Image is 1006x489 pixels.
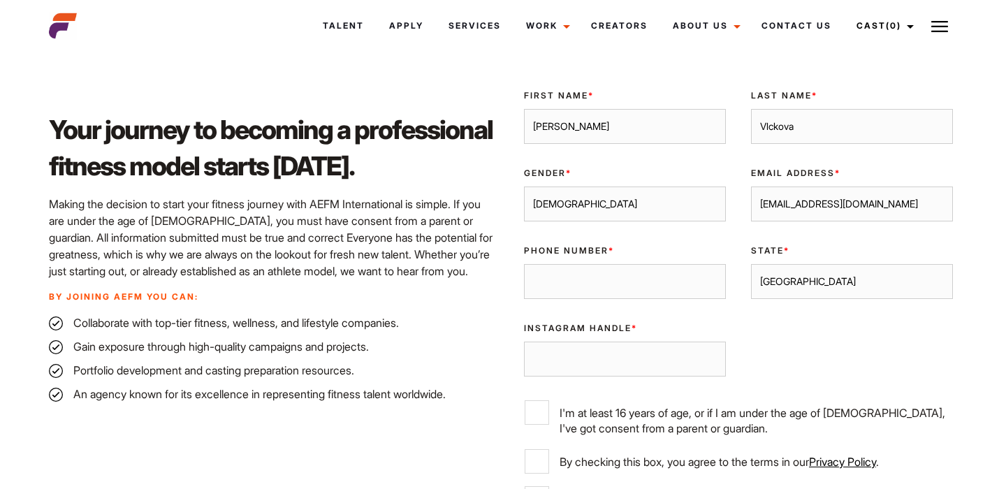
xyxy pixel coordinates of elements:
[49,362,495,379] li: Portfolio development and casting preparation resources.
[844,7,922,45] a: Cast(0)
[751,167,953,180] label: Email Address
[525,400,549,425] input: I'm at least 16 years of age, or if I am under the age of [DEMOGRAPHIC_DATA], I've got consent fr...
[931,18,948,35] img: Burger icon
[524,89,726,102] label: First Name
[49,12,77,40] img: cropped-aefm-brand-fav-22-square.png
[524,322,726,335] label: Instagram Handle
[49,314,495,331] li: Collaborate with top-tier fitness, wellness, and lifestyle companies.
[524,167,726,180] label: Gender
[49,338,495,355] li: Gain exposure through high-quality campaigns and projects.
[751,89,953,102] label: Last Name
[49,112,495,184] h2: Your journey to becoming a professional fitness model starts [DATE].
[809,455,876,469] a: Privacy Policy
[751,245,953,257] label: State
[49,386,495,402] li: An agency known for its excellence in representing fitness talent worldwide.
[49,196,495,279] p: Making the decision to start your fitness journey with AEFM International is simple. If you are u...
[525,449,549,474] input: By checking this box, you agree to the terms in ourPrivacy Policy.
[660,7,749,45] a: About Us
[525,449,952,474] label: By checking this box, you agree to the terms in our .
[524,245,726,257] label: Phone Number
[886,20,901,31] span: (0)
[436,7,513,45] a: Services
[49,291,495,303] p: By joining AEFM you can:
[578,7,660,45] a: Creators
[749,7,844,45] a: Contact Us
[310,7,377,45] a: Talent
[525,400,952,436] label: I'm at least 16 years of age, or if I am under the age of [DEMOGRAPHIC_DATA], I've got consent fr...
[377,7,436,45] a: Apply
[513,7,578,45] a: Work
